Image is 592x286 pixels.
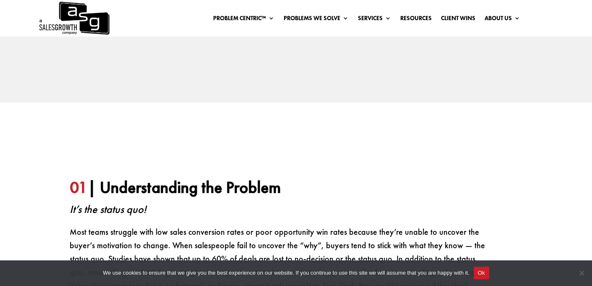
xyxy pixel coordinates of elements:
a: Client Wins [441,15,475,24]
h3: | Understanding the Problem [70,176,493,202]
em: It’s the status quo! [70,202,146,216]
button: Ok [474,267,489,279]
a: Problems We Solve [284,15,349,24]
span: No [577,269,586,277]
span: We use cookies to ensure that we give you the best experience on our website. If you continue to ... [103,269,469,277]
span: 01 [70,176,88,198]
a: About Us [485,15,520,24]
a: Problem Centric™ [213,15,274,24]
a: Resources [400,15,432,24]
a: Services [358,15,391,24]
